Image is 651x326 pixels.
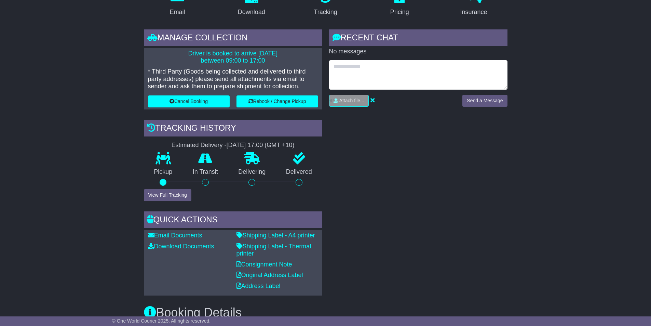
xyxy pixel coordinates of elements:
a: Original Address Label [236,272,303,278]
p: In Transit [182,168,228,176]
div: Tracking [314,8,337,17]
p: Delivered [276,168,322,176]
div: Quick Actions [144,211,322,230]
div: Pricing [390,8,409,17]
div: Email [169,8,185,17]
a: Shipping Label - Thermal printer [236,243,311,257]
a: Email Documents [148,232,202,239]
button: View Full Tracking [144,189,191,201]
div: RECENT CHAT [329,29,507,48]
div: Estimated Delivery - [144,142,322,149]
div: Insurance [460,8,487,17]
button: Send a Message [462,95,507,107]
div: Manage collection [144,29,322,48]
p: Driver is booked to arrive [DATE] between 09:00 to 17:00 [148,50,318,65]
a: Address Label [236,283,281,289]
a: Consignment Note [236,261,292,268]
p: Delivering [228,168,276,176]
h3: Booking Details [144,306,507,320]
p: Pickup [144,168,183,176]
div: Tracking history [144,120,322,138]
button: Cancel Booking [148,95,230,107]
span: © One World Courier 2025. All rights reserved. [112,318,211,324]
p: * Third Party (Goods being collected and delivered to third party addresses) please send all atta... [148,68,318,90]
button: Rebook / Change Pickup [236,95,318,107]
a: Shipping Label - A4 printer [236,232,315,239]
div: Download [238,8,265,17]
a: Download Documents [148,243,214,250]
p: No messages [329,48,507,55]
div: [DATE] 17:00 (GMT +10) [227,142,295,149]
